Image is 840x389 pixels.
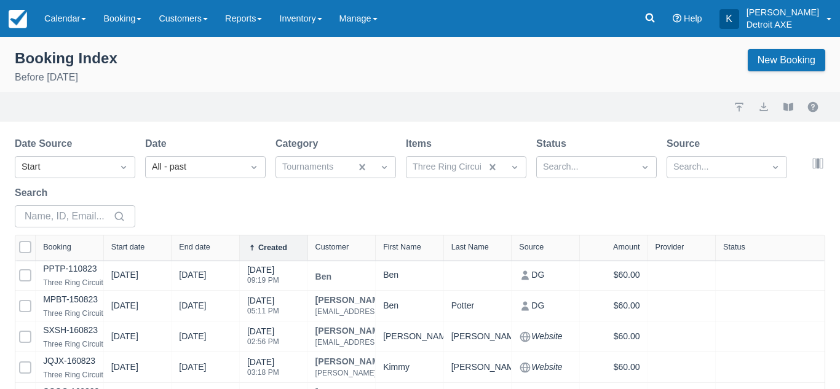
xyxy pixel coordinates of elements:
[451,360,504,375] div: [PERSON_NAME]
[315,335,442,350] div: [EMAIL_ADDRESS][DOMAIN_NAME]
[111,269,138,286] div: [DATE]
[587,329,640,344] div: $60.00
[519,298,572,313] div: DG
[315,243,349,251] div: Customer
[723,243,745,251] div: Status
[179,299,206,317] div: [DATE]
[43,243,71,251] div: Booking
[656,243,684,251] div: Provider
[43,325,98,335] a: SXSH-160823
[747,18,819,31] p: Detroit AXE
[451,329,504,344] div: [PERSON_NAME]
[258,243,287,252] div: Created
[43,294,98,304] a: MPBT-150823
[673,14,681,23] i: Help
[152,160,237,174] div: All - past
[43,264,97,273] a: PPTP-110823
[15,70,117,85] p: Before [DATE]
[519,243,544,251] div: Source
[315,296,442,304] a: [PERSON_NAME]
[451,243,489,251] div: Last Name
[25,205,111,227] input: Name, ID, Email...
[43,337,137,352] div: Three Ring Circuit - Doubles
[315,326,442,335] a: [PERSON_NAME]
[315,357,503,366] a: [PERSON_NAME]
[587,360,640,375] div: $60.00
[383,360,436,375] div: Kimmy
[111,299,138,317] div: [DATE]
[179,361,206,379] div: [DATE]
[769,161,782,173] span: Dropdown icon
[315,272,332,281] a: Ben
[383,329,436,344] div: [PERSON_NAME]
[247,338,279,345] div: 02:56 PM
[15,136,77,151] label: Date Source
[451,298,504,313] div: Potter
[519,267,572,283] div: DG
[179,330,206,348] div: [DATE]
[117,161,130,173] span: Dropdown icon
[248,161,260,173] span: Dropdown icon
[684,14,702,23] span: Help
[247,369,279,376] div: 03:18 PM
[531,330,562,343] em: Website
[378,161,390,173] span: Dropdown icon
[111,243,145,251] div: Start date
[247,264,279,291] div: [DATE]
[43,306,137,321] div: Three Ring Circuit - Doubles
[179,243,210,251] div: End date
[756,100,771,114] button: export
[43,367,137,382] div: Three Ring Circuit - Doubles
[111,361,138,379] div: [DATE]
[383,267,436,283] div: Ben
[406,136,437,151] label: Items
[315,366,503,380] div: [PERSON_NAME][EMAIL_ADDRESS][DOMAIN_NAME]
[145,136,172,151] label: Date
[15,49,117,68] div: Booking Index
[43,356,95,366] a: JQJX-160823
[587,267,640,283] div: $60.00
[732,100,747,114] a: import
[667,136,705,151] label: Source
[247,294,279,322] div: [DATE]
[247,277,279,284] div: 09:19 PM
[509,161,521,173] span: Dropdown icon
[383,298,436,313] div: Ben
[247,325,279,353] div: [DATE]
[748,49,825,71] a: New Booking
[9,10,27,28] img: checkfront-main-nav-mini-logo.png
[639,161,651,173] span: Dropdown icon
[613,243,640,251] div: Amount
[111,330,138,348] div: [DATE]
[536,136,571,151] label: Status
[247,307,279,315] div: 05:11 PM
[15,186,52,200] label: Search
[179,269,206,286] div: [DATE]
[22,160,106,174] div: Start
[43,275,137,290] div: Three Ring Circuit - Doubles
[247,356,279,383] div: [DATE]
[275,136,323,151] label: Category
[587,298,640,313] div: $60.00
[315,304,442,319] div: [EMAIL_ADDRESS][DOMAIN_NAME]
[719,9,739,29] div: K
[747,6,819,18] p: [PERSON_NAME]
[531,361,562,374] em: Website
[383,243,421,251] div: First Name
